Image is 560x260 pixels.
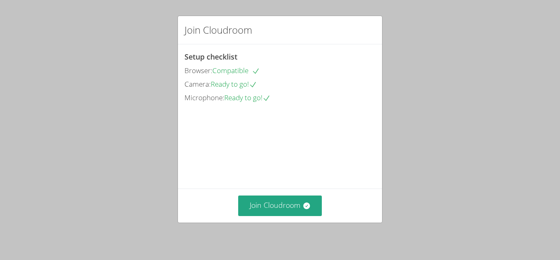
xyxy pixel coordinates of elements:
[211,79,257,89] span: Ready to go!
[212,66,260,75] span: Compatible
[184,66,212,75] span: Browser:
[224,93,271,102] span: Ready to go!
[184,52,237,62] span: Setup checklist
[184,93,224,102] span: Microphone:
[238,196,322,216] button: Join Cloudroom
[184,23,252,37] h2: Join Cloudroom
[184,79,211,89] span: Camera:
